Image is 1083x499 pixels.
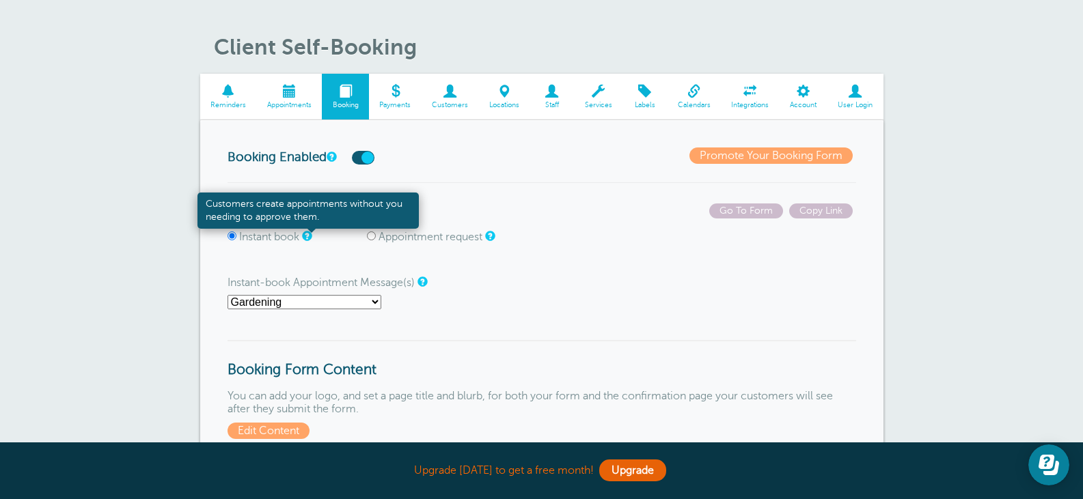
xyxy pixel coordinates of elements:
a: User Login [827,74,883,119]
span: Payments [376,101,415,109]
h3: Booking Style [228,203,856,220]
span: Staff [536,101,567,109]
label: Appointment request [379,231,482,243]
span: Integrations [728,101,773,109]
a: Account [780,74,827,119]
a: Edit Content [228,425,313,437]
a: This switch turns your online booking form on or off. [327,152,335,161]
span: Booking [329,101,362,109]
a: The reminder message template or message sequence to use for appointments created by your custome... [417,277,426,286]
a: Promote Your Booking Form [689,147,853,164]
span: Edit Content [228,423,310,439]
a: Services [574,74,622,119]
span: Reminders [207,101,250,109]
a: Appointments [256,74,322,119]
span: Go To Form [709,203,783,218]
iframe: Resource center [1028,444,1069,485]
span: Copy Link [789,203,853,218]
a: Customers [422,74,479,119]
a: Staff [530,74,574,119]
h3: Booking Form Content [228,340,856,379]
span: Locations [486,101,523,109]
h1: Client Self-Booking [214,34,883,60]
a: Payments [369,74,422,119]
a: Copy Link [789,205,856,216]
a: Reminders [200,74,257,119]
span: Labels [629,101,660,109]
a: Labels [622,74,667,119]
span: Appointments [263,101,315,109]
a: Calendars [667,74,721,119]
a: Customers <i>request</i> appointments, giving up to three preferred times. You have to approve re... [485,231,493,240]
div: Upgrade [DATE] to get a free month! [200,456,883,485]
a: Go To Form [709,205,789,216]
label: Instant book [239,231,299,243]
span: Customers [428,101,472,109]
h3: Booking Enabled [228,147,433,165]
span: User Login [834,101,877,109]
a: Integrations [721,74,780,119]
span: Services [581,101,616,109]
p: You can add your logo, and set a page title and blurb, for both your form and the confirmation pa... [228,390,856,439]
a: Upgrade [599,459,666,481]
span: Calendars [674,101,714,109]
a: Locations [479,74,530,119]
span: Account [786,101,821,109]
div: Customers create appointments without you needing to approve them. [197,193,419,228]
label: Instant-book Appointment Message(s) [228,276,415,289]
